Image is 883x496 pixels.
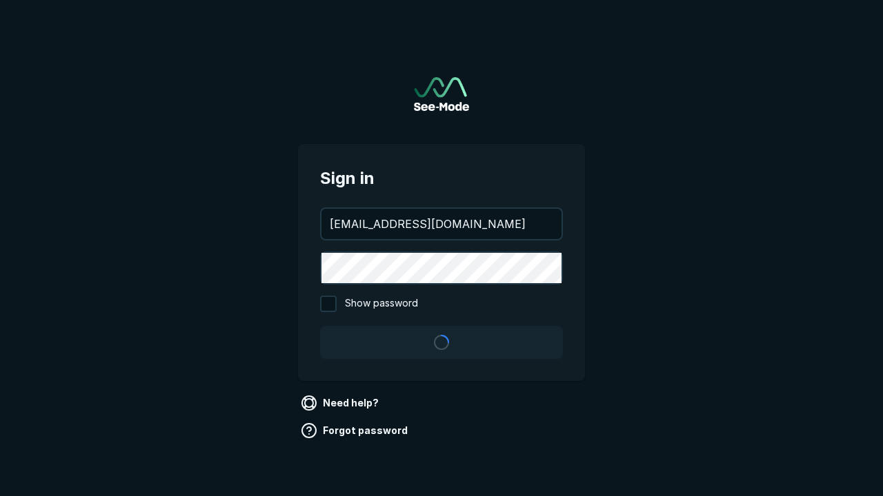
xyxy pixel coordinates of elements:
input: your@email.com [321,209,562,239]
span: Sign in [320,166,563,191]
a: Go to sign in [414,77,469,111]
a: Need help? [298,392,384,414]
a: Forgot password [298,420,413,442]
img: See-Mode Logo [414,77,469,111]
span: Show password [345,296,418,312]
